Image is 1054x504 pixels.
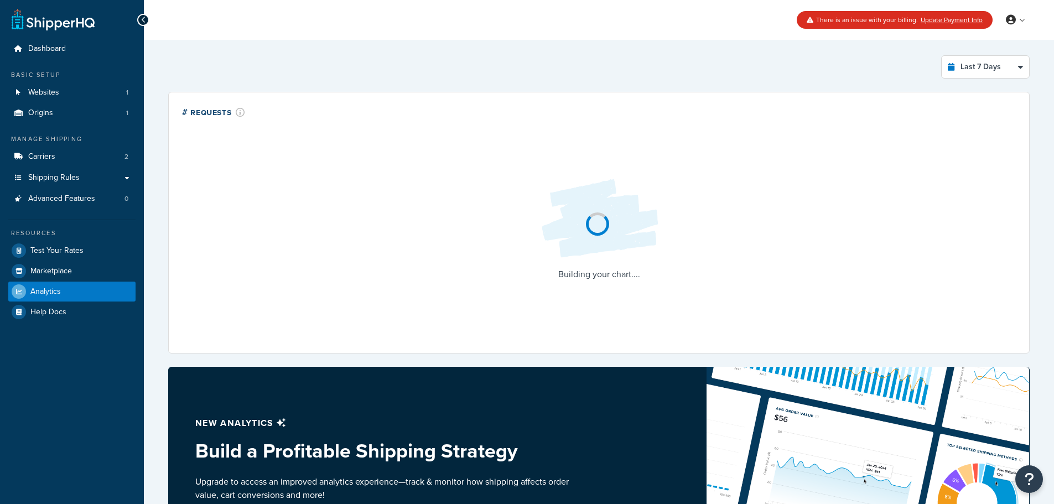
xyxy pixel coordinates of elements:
p: New analytics [195,415,573,431]
span: Origins [28,108,53,118]
a: Origins1 [8,103,136,123]
li: Origins [8,103,136,123]
a: Shipping Rules [8,168,136,188]
span: Analytics [30,287,61,297]
div: Manage Shipping [8,134,136,144]
li: Advanced Features [8,189,136,209]
span: Help Docs [30,308,66,317]
div: # Requests [182,106,245,118]
p: Building your chart.... [533,267,666,282]
a: Update Payment Info [921,15,983,25]
a: Analytics [8,282,136,302]
span: 1 [126,88,128,97]
a: Marketplace [8,261,136,281]
a: Test Your Rates [8,241,136,261]
a: Websites1 [8,82,136,103]
span: Test Your Rates [30,246,84,256]
a: Carriers2 [8,147,136,167]
p: Upgrade to access an improved analytics experience—track & monitor how shipping affects order val... [195,475,573,502]
span: Shipping Rules [28,173,80,183]
span: Carriers [28,152,55,162]
span: Dashboard [28,44,66,54]
span: 0 [124,194,128,204]
span: 2 [124,152,128,162]
a: Dashboard [8,39,136,59]
div: Basic Setup [8,70,136,80]
span: Websites [28,88,59,97]
li: Carriers [8,147,136,167]
button: Open Resource Center [1015,465,1043,493]
li: Websites [8,82,136,103]
span: There is an issue with your billing. [816,15,918,25]
span: 1 [126,108,128,118]
div: Resources [8,228,136,238]
span: Marketplace [30,267,72,276]
img: Loading... [533,170,666,267]
span: Advanced Features [28,194,95,204]
h3: Build a Profitable Shipping Strategy [195,440,573,462]
a: Help Docs [8,302,136,322]
a: Advanced Features0 [8,189,136,209]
